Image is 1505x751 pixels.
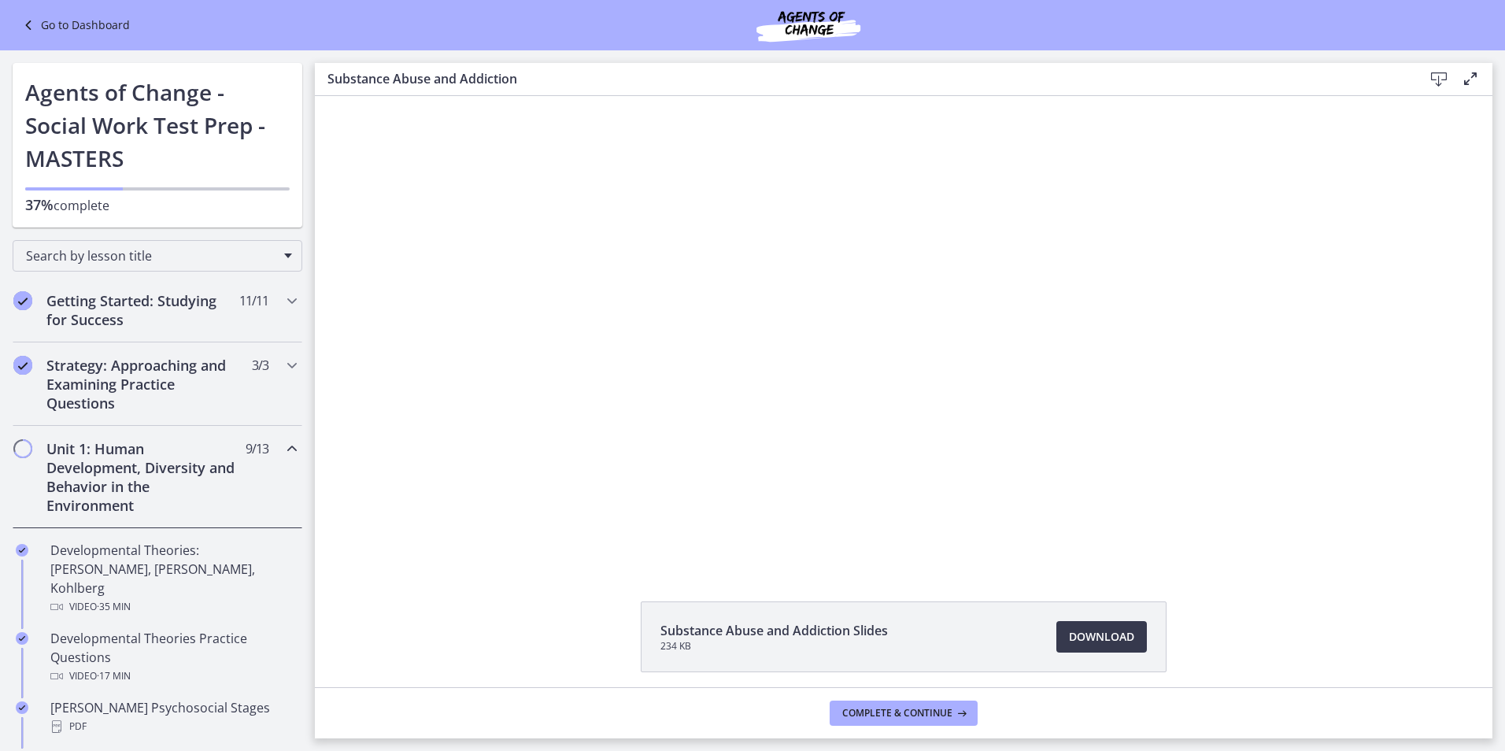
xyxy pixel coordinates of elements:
p: complete [25,195,290,215]
i: Completed [13,291,32,310]
div: Video [50,597,296,616]
span: · 17 min [97,667,131,686]
h3: Substance Abuse and Addiction [327,69,1398,88]
span: 234 KB [660,640,888,653]
span: 11 / 11 [239,291,268,310]
span: Substance Abuse and Addiction Slides [660,621,888,640]
span: Download [1069,627,1134,646]
i: Completed [16,544,28,557]
h2: Getting Started: Studying for Success [46,291,239,329]
div: [PERSON_NAME] Psychosocial Stages [50,698,296,736]
span: 9 / 13 [246,439,268,458]
span: Search by lesson title [26,247,276,265]
i: Completed [13,356,32,375]
div: Video [50,667,296,686]
button: Complete & continue [830,701,978,726]
h2: Unit 1: Human Development, Diversity and Behavior in the Environment [46,439,239,515]
a: Go to Dashboard [19,16,130,35]
h2: Strategy: Approaching and Examining Practice Questions [46,356,239,412]
div: Developmental Theories: [PERSON_NAME], [PERSON_NAME], Kohlberg [50,541,296,616]
div: Developmental Theories Practice Questions [50,629,296,686]
span: 37% [25,195,54,214]
div: PDF [50,717,296,736]
h1: Agents of Change - Social Work Test Prep - MASTERS [25,76,290,175]
img: Agents of Change Social Work Test Prep [714,6,903,44]
i: Completed [16,701,28,714]
span: 3 / 3 [252,356,268,375]
iframe: Video Lesson [315,96,1492,565]
a: Download [1056,621,1147,653]
i: Completed [16,632,28,645]
span: Complete & continue [842,707,952,720]
span: · 35 min [97,597,131,616]
div: Search by lesson title [13,240,302,272]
